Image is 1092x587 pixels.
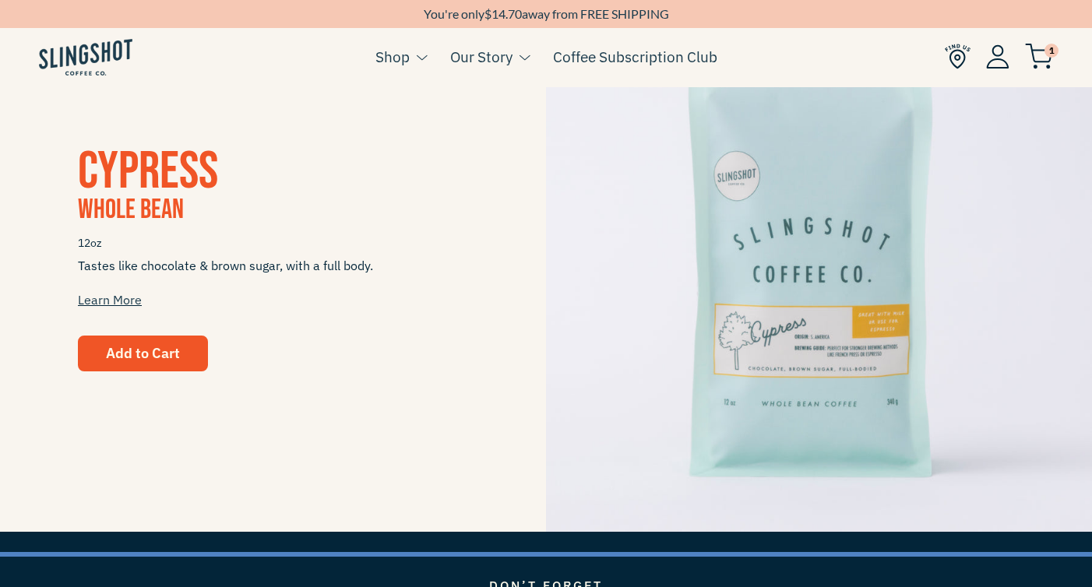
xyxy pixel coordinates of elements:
img: Find Us [945,44,970,69]
span: Whole Bean [78,193,184,227]
span: 14.70 [491,6,522,21]
a: Learn More [78,292,142,308]
span: Tastes like chocolate & brown sugar, with a full body. [78,257,468,308]
a: 1 [1025,47,1053,66]
span: 1 [1044,44,1059,58]
img: cart [1025,44,1053,69]
a: Shop [375,45,410,69]
span: Add to Cart [106,344,180,362]
a: Our Story [450,45,513,69]
a: Coffee Subscription Club [553,45,717,69]
span: $ [484,6,491,21]
img: Account [986,44,1009,69]
span: 12oz [78,230,468,257]
a: Cypress [78,140,218,203]
button: Add to Cart [78,336,208,371]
